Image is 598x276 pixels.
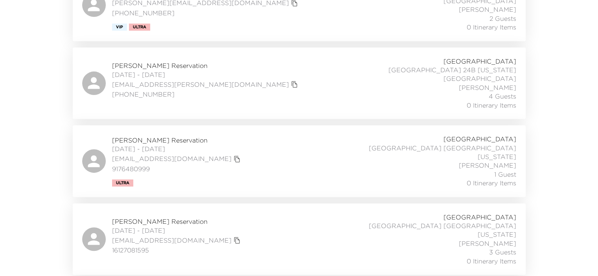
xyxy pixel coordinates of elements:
span: Ultra [116,181,129,185]
span: [GEOGRAPHIC_DATA] [GEOGRAPHIC_DATA][US_STATE] [342,144,516,161]
span: 0 Itinerary Items [467,101,516,110]
span: 4 Guests [489,92,516,101]
span: [PHONE_NUMBER] [112,90,300,99]
span: [PERSON_NAME] Reservation [112,61,300,70]
span: [DATE] - [DATE] [112,226,243,235]
span: Ultra [133,25,146,29]
span: 2 Guests [489,14,516,23]
span: [DATE] - [DATE] [112,70,300,79]
span: [GEOGRAPHIC_DATA] [443,135,516,143]
button: copy primary member email [232,154,243,165]
span: [GEOGRAPHIC_DATA] [GEOGRAPHIC_DATA][US_STATE] [342,221,516,239]
a: [EMAIL_ADDRESS][DOMAIN_NAME] [112,154,232,163]
a: [PERSON_NAME] Reservation[DATE] - [DATE][EMAIL_ADDRESS][DOMAIN_NAME]copy primary member email9176... [73,125,526,197]
span: 3 Guests [489,248,516,256]
span: [PERSON_NAME] Reservation [112,136,243,144]
span: [PERSON_NAME] [459,5,516,14]
a: [PERSON_NAME] Reservation[DATE] - [DATE][EMAIL_ADDRESS][DOMAIN_NAME]copy primary member email1612... [73,203,526,275]
span: [PERSON_NAME] [459,239,516,248]
button: copy primary member email [232,235,243,246]
span: [PERSON_NAME] [459,161,516,170]
span: Vip [116,25,123,29]
span: [DATE] - [DATE] [112,144,243,153]
span: 0 Itinerary Items [467,179,516,187]
a: [EMAIL_ADDRESS][PERSON_NAME][DOMAIN_NAME] [112,80,289,89]
span: 16127081595 [112,246,243,254]
a: [PERSON_NAME] Reservation[DATE] - [DATE][EMAIL_ADDRESS][PERSON_NAME][DOMAIN_NAME]copy primary mem... [73,48,526,119]
span: 1 Guest [494,170,516,179]
span: 0 Itinerary Items [467,23,516,31]
span: [PHONE_NUMBER] [112,9,300,17]
span: [PERSON_NAME] Reservation [112,217,243,226]
button: copy primary member email [289,79,300,90]
a: [EMAIL_ADDRESS][DOMAIN_NAME] [112,236,232,245]
span: [GEOGRAPHIC_DATA] 24B [US_STATE][GEOGRAPHIC_DATA] [342,66,516,83]
span: [PERSON_NAME] [459,83,516,92]
span: [GEOGRAPHIC_DATA] [443,213,516,221]
span: 0 Itinerary Items [467,257,516,265]
span: 9176480999 [112,165,243,173]
span: [GEOGRAPHIC_DATA] [443,57,516,66]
